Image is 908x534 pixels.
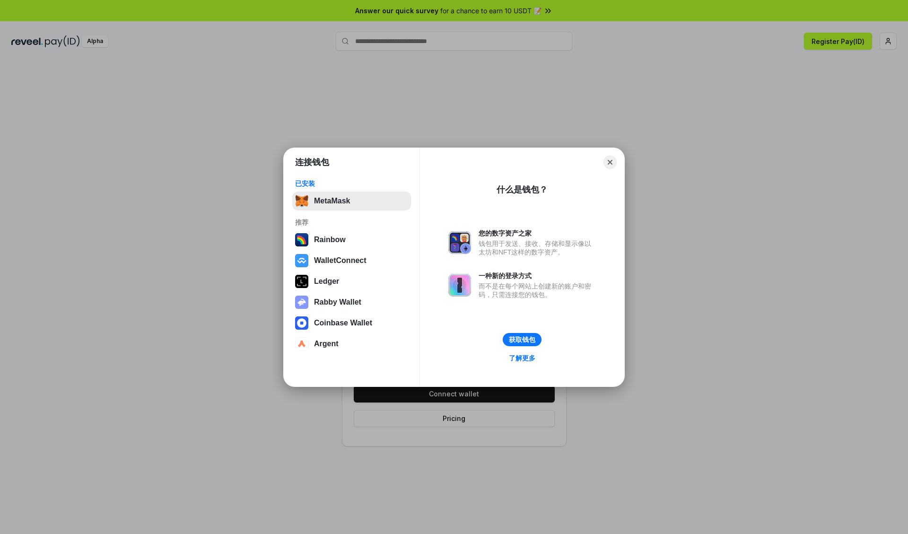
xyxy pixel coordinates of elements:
[314,236,346,244] div: Rainbow
[295,179,408,188] div: 已安装
[292,272,411,291] button: Ledger
[314,277,339,286] div: Ledger
[479,239,596,256] div: 钱包用于发送、接收、存储和显示像以太坊和NFT这样的数字资产。
[503,352,541,364] a: 了解更多
[603,156,617,169] button: Close
[479,282,596,299] div: 而不是在每个网站上创建新的账户和密码，只需连接您的钱包。
[295,296,308,309] img: svg+xml,%3Csvg%20xmlns%3D%22http%3A%2F%2Fwww.w3.org%2F2000%2Fsvg%22%20fill%3D%22none%22%20viewBox...
[497,184,548,195] div: 什么是钱包？
[295,157,329,168] h1: 连接钱包
[295,275,308,288] img: svg+xml,%3Csvg%20xmlns%3D%22http%3A%2F%2Fwww.w3.org%2F2000%2Fsvg%22%20width%3D%2228%22%20height%3...
[314,340,339,348] div: Argent
[295,254,308,267] img: svg+xml,%3Csvg%20width%3D%2228%22%20height%3D%2228%22%20viewBox%3D%220%200%2028%2028%22%20fill%3D...
[295,194,308,208] img: svg+xml,%3Csvg%20fill%3D%22none%22%20height%3D%2233%22%20viewBox%3D%220%200%2035%2033%22%20width%...
[292,293,411,312] button: Rabby Wallet
[295,337,308,350] img: svg+xml,%3Csvg%20width%3D%2228%22%20height%3D%2228%22%20viewBox%3D%220%200%2028%2028%22%20fill%3D...
[314,319,372,327] div: Coinbase Wallet
[509,354,535,362] div: 了解更多
[314,197,350,205] div: MetaMask
[479,271,596,280] div: 一种新的登录方式
[295,233,308,246] img: svg+xml,%3Csvg%20width%3D%22120%22%20height%3D%22120%22%20viewBox%3D%220%200%20120%20120%22%20fil...
[448,231,471,254] img: svg+xml,%3Csvg%20xmlns%3D%22http%3A%2F%2Fwww.w3.org%2F2000%2Fsvg%22%20fill%3D%22none%22%20viewBox...
[295,218,408,227] div: 推荐
[292,192,411,210] button: MetaMask
[509,335,535,344] div: 获取钱包
[479,229,596,237] div: 您的数字资产之家
[292,230,411,249] button: Rainbow
[292,334,411,353] button: Argent
[314,256,367,265] div: WalletConnect
[448,274,471,297] img: svg+xml,%3Csvg%20xmlns%3D%22http%3A%2F%2Fwww.w3.org%2F2000%2Fsvg%22%20fill%3D%22none%22%20viewBox...
[292,314,411,333] button: Coinbase Wallet
[292,251,411,270] button: WalletConnect
[503,333,541,346] button: 获取钱包
[314,298,361,306] div: Rabby Wallet
[295,316,308,330] img: svg+xml,%3Csvg%20width%3D%2228%22%20height%3D%2228%22%20viewBox%3D%220%200%2028%2028%22%20fill%3D...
